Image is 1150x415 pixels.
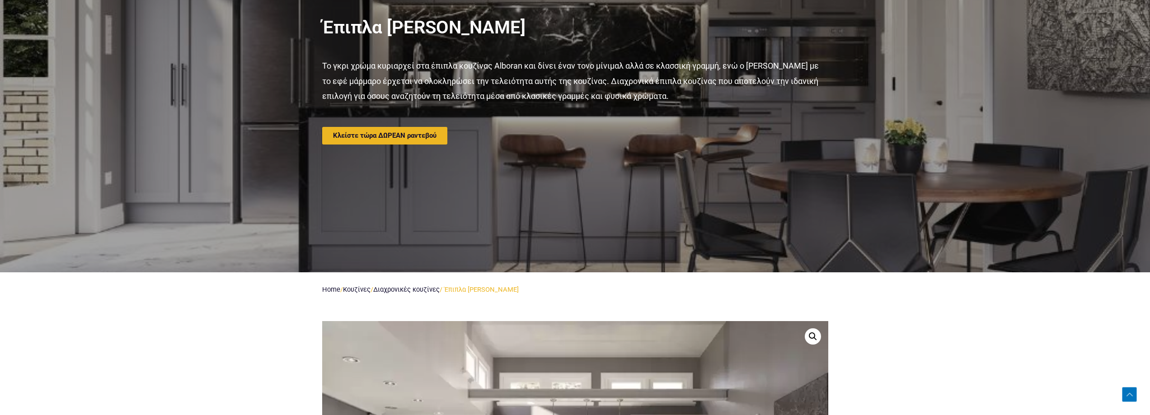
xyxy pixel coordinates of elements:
a: Home [322,285,340,294]
a: Κλείστε τώρα ΔΩΡΕΑΝ ραντεβού [322,127,447,145]
a: Κουζίνες [343,285,371,294]
nav: / / / Έπιπλα [PERSON_NAME] [322,284,828,296]
a: Διαχρονικές κουζίνες [373,285,440,294]
p: Το γκρι χρώμα κυριαρχεί στα έπιπλα κουζίνας Alboran και δίνει έναν τονο μίνιμαλ αλλά σε κλασσική ... [322,58,828,103]
span: Κλείστε τώρα ΔΩΡΕΑΝ ραντεβού [333,132,437,139]
h2: Έπιπλα [PERSON_NAME] [322,19,828,37]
